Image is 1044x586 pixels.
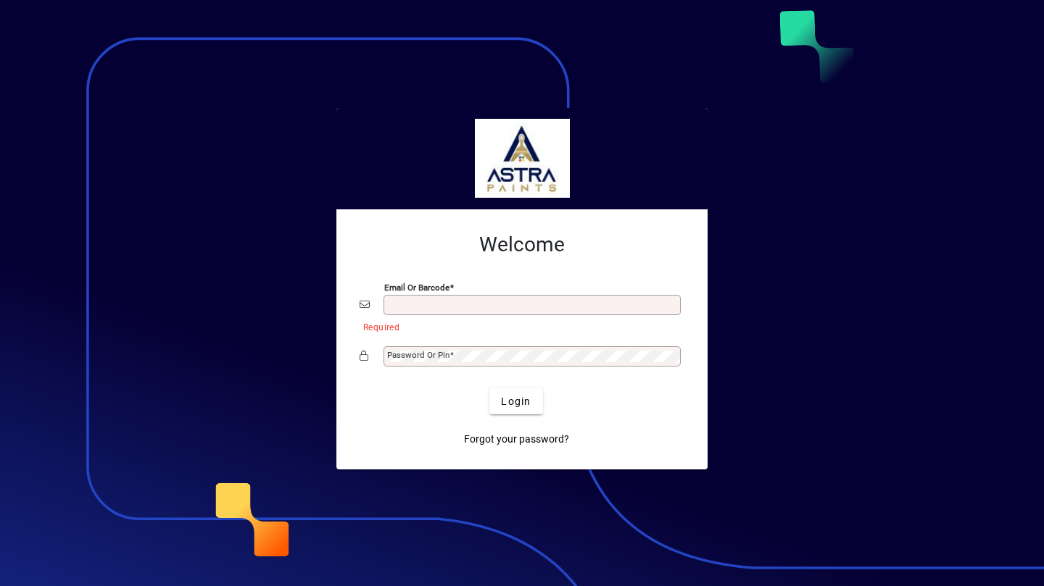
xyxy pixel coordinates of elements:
[384,282,449,293] mat-label: Email or Barcode
[489,388,542,414] button: Login
[387,350,449,360] mat-label: Password or Pin
[501,394,531,409] span: Login
[360,233,684,257] h2: Welcome
[464,432,569,447] span: Forgot your password?
[458,426,575,452] a: Forgot your password?
[363,319,673,334] mat-error: Required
